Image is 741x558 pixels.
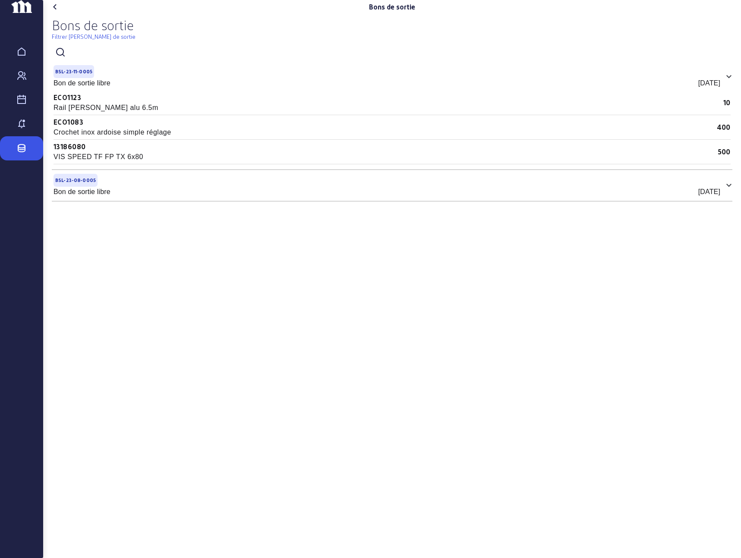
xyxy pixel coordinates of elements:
div: Bons de sortie [369,2,415,12]
mat-expansion-panel-header: BSL-23-08-0005Bon de sortie libre[DATE] [52,173,732,197]
div: Bon de sortie libre [54,78,110,88]
h2: Bons de sortie [52,17,732,33]
div: [DATE] [698,187,720,197]
label: Filtrer [PERSON_NAME] de sortie [52,33,732,41]
mat-expansion-panel-header: BSL-23-11-0005Bon de sortie libre[DATE] [52,65,732,89]
span: BSL-23-11-0005 [55,69,92,75]
div: [DATE] [698,78,720,88]
div: Bon de sortie libre [54,187,110,197]
span: BSL-23-08-0005 [55,177,96,183]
